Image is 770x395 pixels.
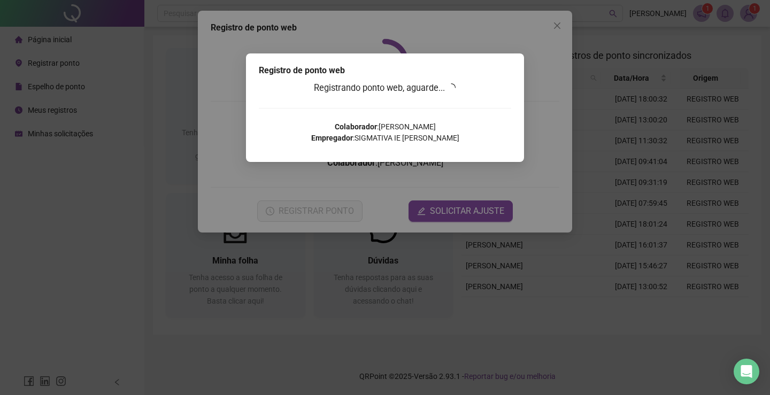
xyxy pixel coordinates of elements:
p: : [PERSON_NAME] : SIGMATIVA IE [PERSON_NAME] [259,121,511,144]
h3: Registrando ponto web, aguarde... [259,81,511,95]
div: Registro de ponto web [259,64,511,77]
span: loading [446,82,457,94]
strong: Colaborador [335,122,377,131]
strong: Empregador [311,134,353,142]
div: Open Intercom Messenger [734,359,759,384]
